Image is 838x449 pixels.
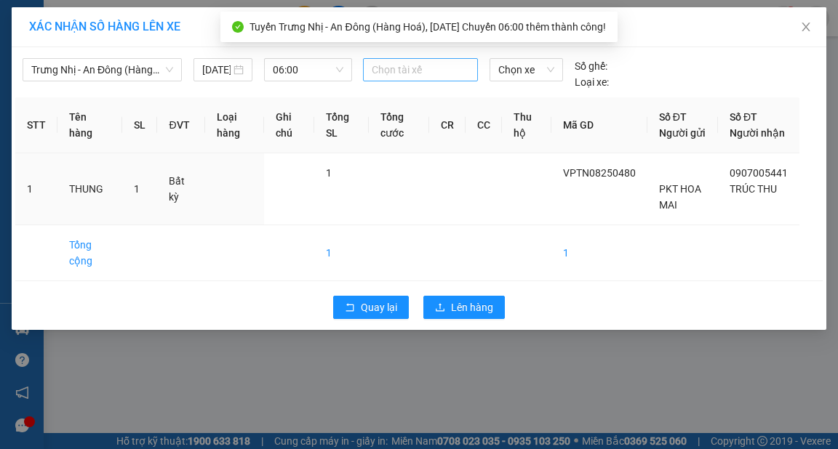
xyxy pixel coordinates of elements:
[800,21,812,33] span: close
[15,153,57,225] td: 1
[575,58,607,74] span: Số ghế:
[361,299,397,315] span: Quay lại
[435,302,445,314] span: upload
[57,97,122,153] th: Tên hàng
[57,153,122,225] td: THUNG
[202,62,231,78] input: 15/08/2025
[104,12,206,30] div: An Đông
[563,167,636,179] span: VPTN08250480
[157,153,205,225] td: Bất kỳ
[659,111,687,123] span: Số ĐT
[12,12,94,47] div: VP Trưng Nhị
[104,47,206,68] div: 0907005441
[326,167,332,179] span: 1
[31,59,173,81] span: Trưng Nhị - An Đông (Hàng Hoá)
[730,183,777,195] span: TRÚC THU
[157,97,205,153] th: ĐVT
[134,183,140,195] span: 1
[659,127,706,139] span: Người gửi
[551,97,647,153] th: Mã GD
[575,74,609,90] span: Loại xe:
[104,14,139,29] span: Nhận:
[730,167,788,179] span: 0907005441
[502,97,551,153] th: Thu hộ
[730,127,785,139] span: Người nhận
[12,92,206,110] div: Tên hàng: THUNG ( : 1 )
[314,225,368,281] td: 1
[15,97,57,153] th: STT
[429,97,466,153] th: CR
[250,21,605,33] span: Tuyến Trưng Nhị - An Đông (Hàng Hoá), [DATE] Chuyến 06:00 thêm thành công!
[369,97,429,153] th: Tổng cước
[730,111,757,123] span: Số ĐT
[122,97,157,153] th: SL
[451,299,493,315] span: Lên hàng
[498,59,554,81] span: Chọn xe
[273,59,343,81] span: 06:00
[12,47,94,82] div: PKT HOA MAI
[314,97,368,153] th: Tổng SL
[205,97,264,153] th: Loại hàng
[659,183,701,211] span: PKT HOA MAI
[345,302,355,314] span: rollback
[29,20,180,33] span: XÁC NHẬN SỐ HÀNG LÊN XE
[786,7,826,48] button: Close
[264,97,314,153] th: Ghi chú
[423,296,505,319] button: uploadLên hàng
[153,91,173,111] span: SL
[232,21,244,33] span: check-circle
[466,97,502,153] th: CC
[12,14,35,29] span: Gửi:
[333,296,409,319] button: rollbackQuay lại
[57,225,122,281] td: Tổng cộng
[104,30,206,47] div: TRÚC THU
[551,225,647,281] td: 1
